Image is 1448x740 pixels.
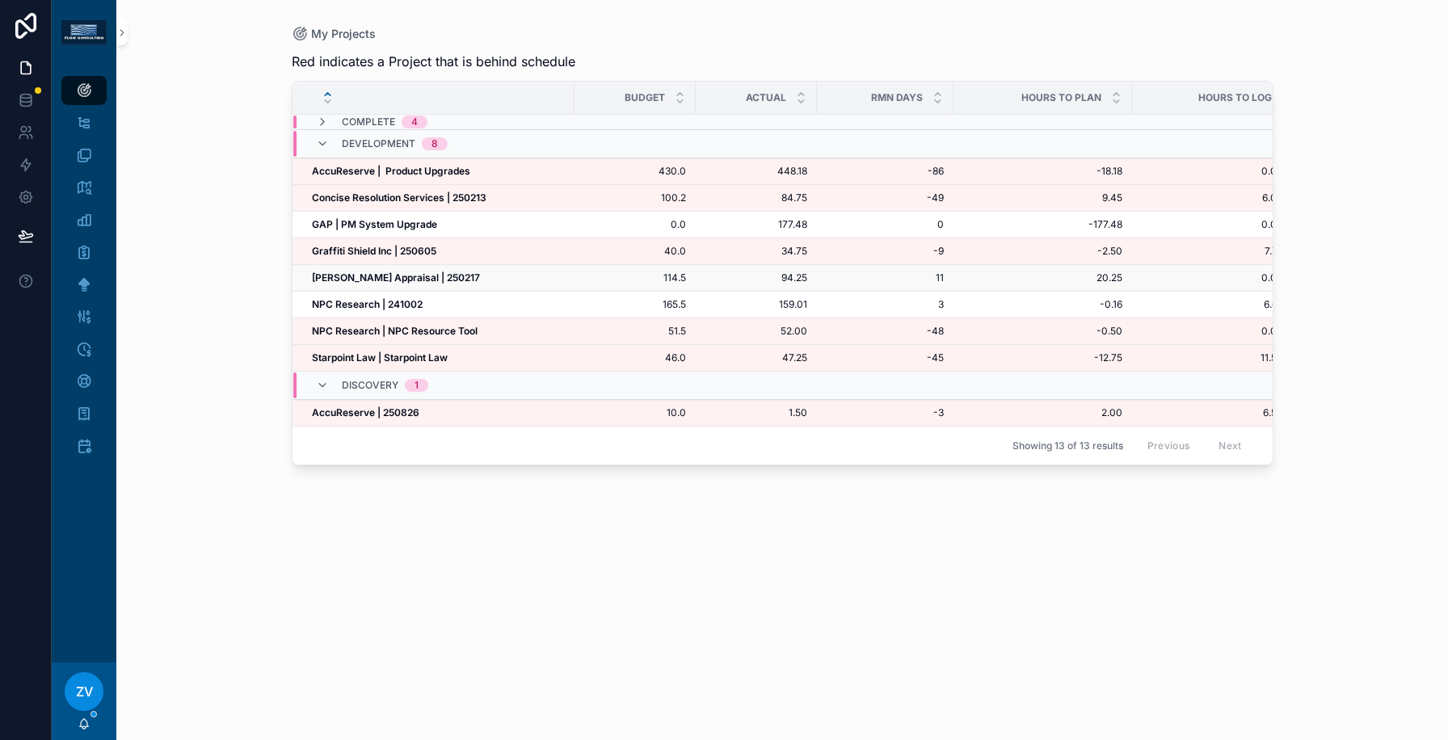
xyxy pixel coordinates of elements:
[584,406,686,419] a: 10.0
[1012,439,1123,452] span: Showing 13 of 13 results
[705,325,807,338] a: 52.00
[827,351,944,364] a: -45
[76,682,93,701] span: ZV
[312,298,423,310] strong: NPC Research | 241002
[963,271,1122,284] a: 20.25
[312,351,565,364] a: Starpoint Law | Starpoint Law
[292,52,575,71] span: Red indicates a Project that is behind schedule
[1133,406,1283,419] a: 6.50
[311,26,376,42] span: My Projects
[312,218,437,230] strong: GAP | PM System Upgrade
[963,351,1122,364] a: -12.75
[1133,351,1283,364] a: 11.50
[963,245,1122,258] a: -2.50
[705,165,807,178] a: 448.18
[312,191,565,204] a: Concise Resolution Services | 250213
[1133,298,1283,311] a: 6.65
[705,351,807,364] a: 47.25
[1133,325,1283,338] a: 0.00
[312,218,565,231] a: GAP | PM System Upgrade
[705,298,807,311] a: 159.01
[705,406,807,419] a: 1.50
[312,245,436,257] strong: Graffiti Shield Inc | 250605
[431,137,438,150] div: 8
[312,325,478,337] strong: NPC Research | NPC Resource Tool
[705,271,807,284] a: 94.25
[584,245,686,258] a: 40.0
[827,218,944,231] a: 0
[312,271,480,284] strong: [PERSON_NAME] Appraisal | 250217
[963,325,1122,338] a: -0.50
[342,116,395,128] span: Complete
[584,191,686,204] span: 100.2
[827,271,944,284] a: 11
[1133,218,1283,231] a: 0.00
[827,191,944,204] a: -49
[1133,245,1283,258] span: 7.75
[1021,91,1101,104] span: Hours to Plan
[705,191,807,204] a: 84.75
[963,191,1122,204] a: 9.45
[963,165,1122,178] a: -18.18
[342,137,415,150] span: Development
[584,351,686,364] a: 46.0
[963,298,1122,311] a: -0.16
[312,406,419,418] strong: AccuReserve | 250826
[1133,165,1283,178] a: 0.00
[1198,91,1272,104] span: Hours to Log
[584,325,686,338] a: 51.5
[584,218,686,231] a: 0.0
[871,91,923,104] span: RMN Days
[625,91,665,104] span: Budget
[963,218,1122,231] a: -177.48
[827,298,944,311] a: 3
[827,406,944,419] a: -3
[705,245,807,258] span: 34.75
[415,379,419,392] div: 1
[1133,191,1283,204] a: 6.00
[705,218,807,231] a: 177.48
[52,65,116,481] div: scrollable content
[827,165,944,178] a: -86
[963,406,1122,419] a: 2.00
[1133,271,1283,284] span: 0.00
[312,271,565,284] a: [PERSON_NAME] Appraisal | 250217
[312,165,470,177] strong: AccuReserve | Product Upgrades
[584,165,686,178] a: 430.0
[292,26,376,42] a: My Projects
[746,91,786,104] span: Actual
[584,298,686,311] span: 165.5
[827,245,944,258] span: -9
[342,379,398,392] span: Discovery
